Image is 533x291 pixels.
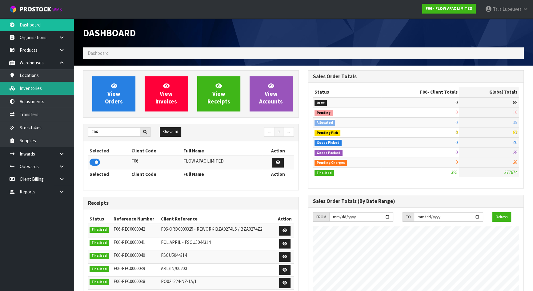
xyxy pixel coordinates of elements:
[161,278,197,284] span: PO021224-NZ-1A/1
[275,214,294,224] th: Action
[90,266,109,272] span: Finalised
[197,76,240,111] a: ViewReceipts
[161,265,187,271] span: AKL/IN/00200
[313,212,329,222] div: FROM
[503,6,522,12] span: Lupeuvea
[207,82,230,105] span: View Receipts
[513,149,517,155] span: 28
[315,170,334,176] span: Finalised
[315,120,335,126] span: Allocated
[161,252,187,258] span: FSCU5044314
[315,150,343,156] span: Goods Packed
[160,127,181,137] button: Show: 10
[513,99,517,105] span: 88
[161,239,210,245] span: FCL APRIL - FSCU5044314
[422,4,476,14] a: F06 - FLOW APAC LIMITED
[313,198,519,204] h3: Sales Order Totals (By Date Range)
[513,139,517,145] span: 40
[92,76,135,111] a: ViewOrders
[283,127,294,137] a: →
[315,140,342,146] span: Goods Picked
[90,240,109,246] span: Finalised
[114,278,145,284] span: F06-REC0000038
[114,252,145,258] span: F06-REC0000040
[145,76,188,111] a: ViewInvoices
[315,160,347,166] span: Pending Charges
[88,169,130,179] th: Selected
[90,279,109,285] span: Finalised
[513,119,517,125] span: 35
[182,169,262,179] th: Full Name
[492,212,511,222] button: Refresh
[275,127,283,137] a: 1
[451,169,458,175] span: 385
[455,159,458,165] span: 0
[90,253,109,259] span: Finalised
[155,82,177,105] span: View Invoices
[259,82,283,105] span: View Accounts
[420,89,427,95] span: F06
[513,129,517,135] span: 87
[504,169,517,175] span: 377674
[52,7,62,13] small: WMS
[313,87,381,97] th: Status
[262,169,294,179] th: Action
[315,130,340,136] span: Pending Pick
[313,74,519,79] h3: Sales Order Totals
[455,129,458,135] span: 0
[250,76,293,111] a: ViewAccounts
[426,6,472,11] strong: F06 - FLOW APAC LIMITED
[90,227,109,233] span: Finalised
[315,100,327,106] span: Draft
[114,239,145,245] span: F06-REC0000041
[459,87,519,97] th: Global Totals
[105,82,123,105] span: View Orders
[182,146,262,156] th: Full Name
[88,146,130,156] th: Selected
[20,5,51,13] span: ProStock
[130,169,182,179] th: Client Code
[182,156,262,169] td: FLOW APAC LIMITED
[455,109,458,115] span: 0
[315,110,333,116] span: Pending
[112,214,159,224] th: Reference Number
[381,87,459,97] th: - Client Totals
[455,149,458,155] span: 0
[455,99,458,105] span: 0
[88,200,294,206] h3: Receipts
[88,214,112,224] th: Status
[493,6,502,12] span: Talia
[513,159,517,165] span: 28
[403,212,414,222] div: TO
[159,214,275,224] th: Client Reference
[130,156,182,169] td: F06
[196,127,294,138] nav: Page navigation
[130,146,182,156] th: Client Code
[455,119,458,125] span: 0
[114,265,145,271] span: F06-REC0000039
[513,109,517,115] span: 10
[114,226,145,232] span: F06-REC0000042
[88,127,140,137] input: Search clients
[455,139,458,145] span: 0
[88,50,109,56] span: Dashboard
[262,146,294,156] th: Action
[9,5,17,13] img: cube-alt.png
[264,127,275,137] a: ←
[161,226,262,232] span: F06-ORD0000325 - REWORK BZA0274LS / BZA0274Z2
[83,27,136,39] span: Dashboard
